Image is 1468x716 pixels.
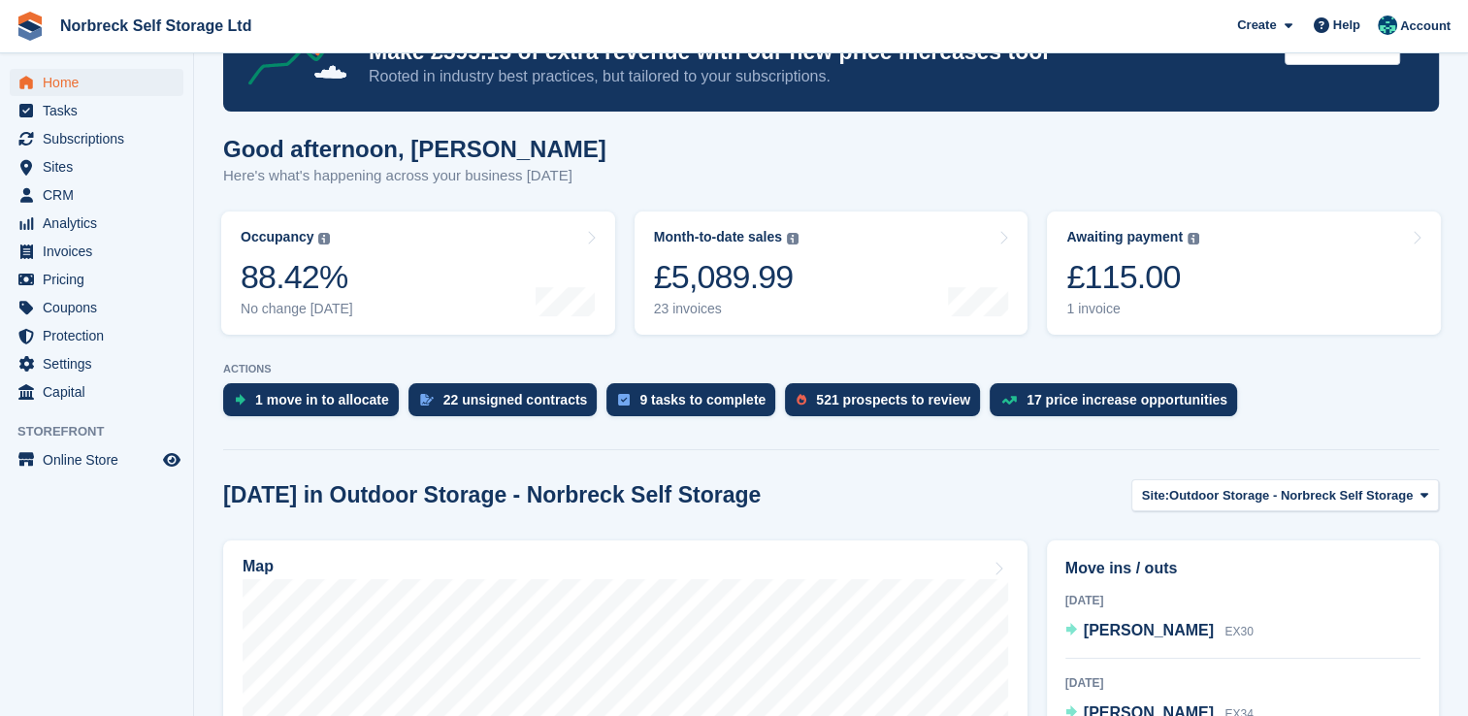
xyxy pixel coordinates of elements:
div: Month-to-date sales [654,229,782,245]
div: 88.42% [241,257,353,297]
span: Online Store [43,446,159,473]
div: 1 move in to allocate [255,392,389,407]
a: 9 tasks to complete [606,383,785,426]
span: Pricing [43,266,159,293]
span: Outdoor Storage - Norbreck Self Storage [1169,486,1413,505]
a: menu [10,446,183,473]
a: menu [10,294,183,321]
a: menu [10,153,183,180]
span: CRM [43,181,159,209]
span: [PERSON_NAME] [1084,622,1214,638]
a: Occupancy 88.42% No change [DATE] [221,212,615,335]
a: menu [10,69,183,96]
span: Settings [43,350,159,377]
span: Storefront [17,422,193,441]
div: Awaiting payment [1066,229,1183,245]
a: Norbreck Self Storage Ltd [52,10,259,42]
img: icon-info-grey-7440780725fd019a000dd9b08b2336e03edf1995a4989e88bcd33f0948082b44.svg [318,233,330,244]
a: menu [10,125,183,152]
span: Tasks [43,97,159,124]
img: Sally King [1378,16,1397,35]
h2: Map [243,558,274,575]
a: 17 price increase opportunities [990,383,1247,426]
a: menu [10,266,183,293]
div: [DATE] [1065,592,1420,609]
img: icon-info-grey-7440780725fd019a000dd9b08b2336e03edf1995a4989e88bcd33f0948082b44.svg [787,233,799,244]
img: task-75834270c22a3079a89374b754ae025e5fb1db73e45f91037f5363f120a921f8.svg [618,394,630,406]
p: Rooted in industry best practices, but tailored to your subscriptions. [369,66,1269,87]
div: 23 invoices [654,301,799,317]
img: price_increase_opportunities-93ffe204e8149a01c8c9dc8f82e8f89637d9d84a8eef4429ea346261dce0b2c0.svg [1001,396,1017,405]
a: menu [10,181,183,209]
a: menu [10,210,183,237]
div: Occupancy [241,229,313,245]
div: 17 price increase opportunities [1027,392,1227,407]
div: £5,089.99 [654,257,799,297]
a: Month-to-date sales £5,089.99 23 invoices [635,212,1028,335]
span: EX30 [1224,625,1253,638]
p: ACTIONS [223,363,1439,375]
div: No change [DATE] [241,301,353,317]
img: stora-icon-8386f47178a22dfd0bd8f6a31ec36ba5ce8667c1dd55bd0f319d3a0aa187defe.svg [16,12,45,41]
span: Subscriptions [43,125,159,152]
img: contract_signature_icon-13c848040528278c33f63329250d36e43548de30e8caae1d1a13099fd9432cc5.svg [420,394,434,406]
a: Awaiting payment £115.00 1 invoice [1047,212,1441,335]
div: 1 invoice [1066,301,1199,317]
span: Home [43,69,159,96]
span: Coupons [43,294,159,321]
span: Create [1237,16,1276,35]
button: Site: Outdoor Storage - Norbreck Self Storage [1131,479,1439,511]
a: menu [10,97,183,124]
img: icon-info-grey-7440780725fd019a000dd9b08b2336e03edf1995a4989e88bcd33f0948082b44.svg [1188,233,1199,244]
a: Preview store [160,448,183,472]
p: Here's what's happening across your business [DATE] [223,165,606,187]
a: menu [10,378,183,406]
h2: Move ins / outs [1065,557,1420,580]
div: [DATE] [1065,674,1420,692]
a: 521 prospects to review [785,383,990,426]
span: Help [1333,16,1360,35]
a: menu [10,238,183,265]
div: 9 tasks to complete [639,392,766,407]
div: £115.00 [1066,257,1199,297]
img: move_ins_to_allocate_icon-fdf77a2bb77ea45bf5b3d319d69a93e2d87916cf1d5bf7949dd705db3b84f3ca.svg [235,394,245,406]
span: Sites [43,153,159,180]
span: Invoices [43,238,159,265]
a: menu [10,350,183,377]
div: 521 prospects to review [816,392,970,407]
h1: Good afternoon, [PERSON_NAME] [223,136,606,162]
a: 22 unsigned contracts [408,383,607,426]
div: 22 unsigned contracts [443,392,588,407]
a: [PERSON_NAME] EX30 [1065,619,1254,644]
a: menu [10,322,183,349]
span: Protection [43,322,159,349]
span: Capital [43,378,159,406]
span: Site: [1142,486,1169,505]
span: Account [1400,16,1451,36]
a: 1 move in to allocate [223,383,408,426]
img: prospect-51fa495bee0391a8d652442698ab0144808aea92771e9ea1ae160a38d050c398.svg [797,394,806,406]
span: Analytics [43,210,159,237]
h2: [DATE] in Outdoor Storage - Norbreck Self Storage [223,482,761,508]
